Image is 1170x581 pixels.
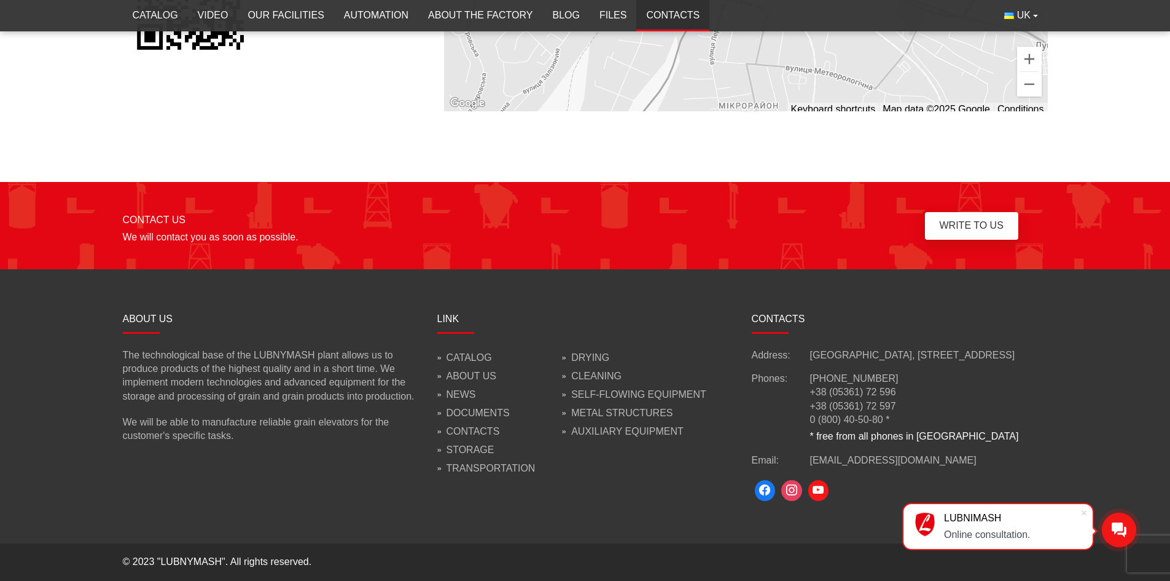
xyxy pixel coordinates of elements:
font: Contacts [752,314,805,324]
a: Documents [437,409,510,418]
font: Phones: [752,373,788,384]
img: Google [447,95,488,111]
a: 0 (800) 40-50-80 * [810,414,890,425]
font: Conditions [997,104,1044,114]
font: [GEOGRAPHIC_DATA], [STREET_ADDRESS] [810,350,1015,360]
font: Metal structures [571,408,673,418]
font: Email: [752,455,779,465]
a: Metal structures [562,409,673,418]
img: Ukrainian [1004,12,1014,19]
font: Write to us [940,220,1004,231]
a: Auxiliary equipment [562,427,684,437]
font: Online consultation. [944,529,1031,540]
a: +38 (05361) 72 597 [810,401,896,411]
a: Video [188,4,238,27]
font: Blog [552,10,579,20]
button: Reduce [1017,72,1042,97]
font: Transportation [447,463,536,473]
font: We will contact you as soon as possible. [123,232,298,242]
font: Video [198,10,228,20]
a: Automation [334,4,418,27]
font: UK [1017,10,1031,20]
a: Conditions [997,107,1044,114]
a: About us [437,372,497,381]
a: Blog [542,4,589,27]
font: Address: [752,350,790,360]
button: Write to us [925,212,1018,240]
font: Automation [344,10,408,20]
font: Contacts [646,10,700,20]
font: We will be able to manufacture reliable grain elevators for the customer's specific tasks. [123,417,389,441]
a: Contacts [636,4,709,27]
a: Storage [437,446,494,455]
a: Facebook [752,477,779,504]
a: Our facilities [238,4,333,27]
a: Open this area in Google Maps (opens in a new window) [447,95,488,111]
font: About us [447,371,497,381]
font: CONTACT US [123,215,186,225]
font: LUBNIMASH [944,513,1001,523]
a: [PHONE_NUMBER] [810,373,899,384]
a: Cleaning [562,372,622,381]
a: +38 (05361) 72 596 [810,387,896,397]
font: Map data ©2025 Google [883,104,990,114]
a: [EMAIL_ADDRESS][DOMAIN_NAME] [810,454,977,467]
font: [EMAIL_ADDRESS][DOMAIN_NAME] [810,455,977,465]
font: Files [599,10,626,20]
font: Cleaning [571,371,622,381]
font: Keyboard shortcuts [790,104,875,114]
a: Self-flowing equipment [562,390,706,400]
font: © 2023 "LUBNYMASH". All rights reserved. [123,556,312,567]
font: Catalog [133,10,178,20]
button: UK [994,4,1047,27]
font: The technological base of the LUBNYMASH plant allows us to produce products of the highest qualit... [123,350,415,401]
a: Catalog [437,354,492,363]
a: Youtube [805,477,832,504]
font: Link [437,314,459,324]
font: Documents [447,408,510,418]
font: Auxiliary equipment [571,426,684,437]
a: News [437,390,476,400]
font: Self-flowing equipment [571,389,706,400]
a: Contacts [437,427,500,437]
a: About the factory [418,4,542,27]
font: Storage [447,445,494,455]
a: Drying [562,354,609,363]
a: Catalog [123,4,188,27]
a: Instagram [778,477,805,504]
font: * free from all phones in [GEOGRAPHIC_DATA] [810,431,1019,441]
a: Files [590,4,636,27]
font: News [447,389,476,400]
font: About the factory [428,10,532,20]
button: Keyboard shortcuts [790,103,875,116]
button: Enlarge [1017,47,1042,71]
font: Drying [571,352,609,363]
font: About us [123,314,173,324]
font: Catalog [447,352,492,363]
font: Our facilities [248,10,324,20]
font: Contacts [447,426,500,437]
a: Transportation [437,464,536,473]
